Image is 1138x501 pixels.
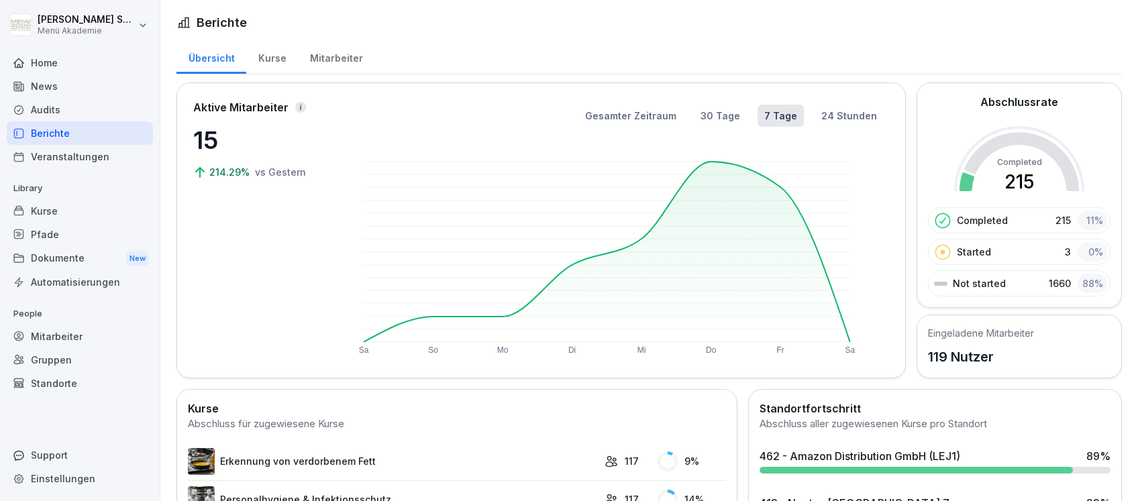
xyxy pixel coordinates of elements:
[928,347,1034,367] p: 119 Nutzer
[658,451,726,471] div: 9 %
[298,40,374,74] a: Mitarbeiter
[754,443,1116,479] a: 462 - Amazon Distribution GmbH (LEJ1)89%
[694,105,747,127] button: 30 Tage
[188,448,598,475] a: Erkennung von verdorbenem Fett
[7,74,153,98] a: News
[637,345,646,355] text: Mi
[7,443,153,467] div: Support
[980,94,1058,110] h2: Abschlussrate
[1055,213,1071,227] p: 215
[1078,274,1107,293] div: 88 %
[7,121,153,145] a: Berichte
[197,13,247,32] h1: Berichte
[359,345,369,355] text: Sa
[126,251,149,266] div: New
[7,51,153,74] a: Home
[1078,242,1107,262] div: 0 %
[176,40,246,74] a: Übersicht
[7,246,153,271] div: Dokumente
[760,416,1110,432] div: Abschluss aller zugewiesenen Kurse pro Standort
[7,199,153,223] a: Kurse
[38,14,136,25] p: [PERSON_NAME] Schülzke
[706,345,717,355] text: Do
[188,400,726,416] h2: Kurse
[777,345,784,355] text: Fr
[7,325,153,348] a: Mitarbeiter
[928,326,1034,340] h5: Eingeladene Mitarbeiter
[497,345,509,355] text: Mo
[760,448,960,464] div: 462 - Amazon Distribution GmbH (LEJ1)
[209,165,252,179] p: 214.29%
[38,26,136,36] p: Menü Akademie
[758,105,804,127] button: 7 Tage
[1086,448,1110,464] div: 89 %
[1065,245,1071,259] p: 3
[7,246,153,271] a: DokumenteNew
[815,105,884,127] button: 24 Stunden
[7,348,153,372] a: Gruppen
[845,345,856,355] text: Sa
[7,270,153,294] a: Automatisierungen
[428,345,438,355] text: So
[193,99,289,115] p: Aktive Mitarbeiter
[246,40,298,74] a: Kurse
[568,345,576,355] text: Di
[760,400,1110,416] h2: Standortfortschritt
[7,372,153,395] a: Standorte
[1078,211,1107,230] div: 11 %
[957,213,1008,227] p: Completed
[193,122,327,158] p: 15
[7,303,153,325] p: People
[625,454,639,468] p: 117
[7,467,153,490] a: Einstellungen
[957,245,991,259] p: Started
[255,165,306,179] p: vs Gestern
[188,448,215,475] img: vqex8dna0ap6n9z3xzcqrj3m.png
[7,178,153,199] p: Library
[188,416,726,432] div: Abschluss für zugewiesene Kurse
[7,223,153,246] a: Pfade
[7,145,153,168] a: Veranstaltungen
[953,276,1006,290] p: Not started
[1049,276,1071,290] p: 1660
[7,98,153,121] a: Audits
[578,105,683,127] button: Gesamter Zeitraum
